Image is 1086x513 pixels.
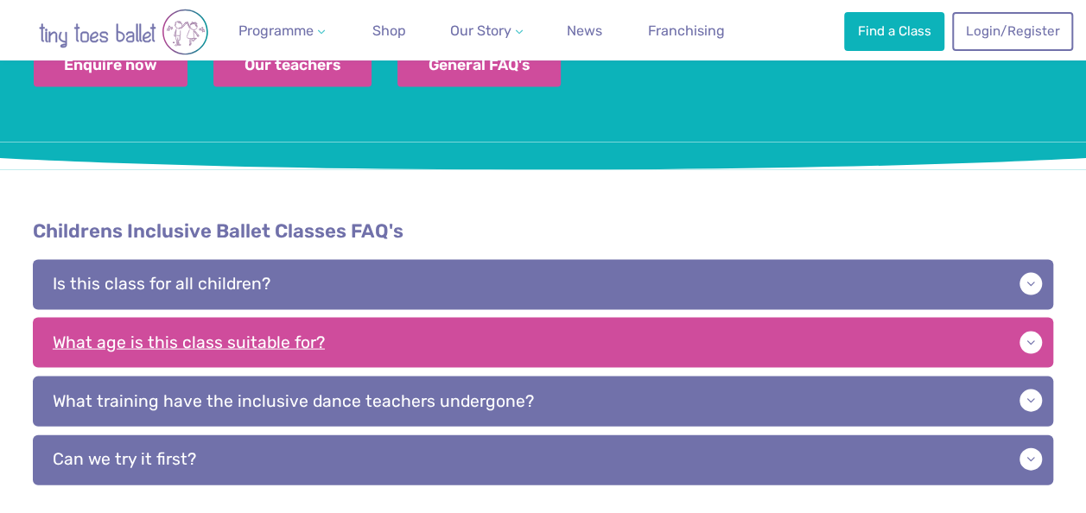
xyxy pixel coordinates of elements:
[365,14,413,48] a: Shop
[33,377,1054,427] p: What training have the inclusive dance teachers undergone?
[443,14,530,48] a: Our Story
[33,218,1054,245] h4: Childrens Inclusive Ballet Classes FAQ's
[641,14,732,48] a: Franchising
[238,22,314,39] span: Programme
[20,9,227,55] img: tiny toes ballet
[560,14,609,48] a: News
[33,260,1054,310] p: Is this class for all children?
[844,12,944,50] a: Find a Class
[450,22,511,39] span: Our Story
[213,44,372,88] a: Our teachers
[33,318,1054,368] p: What age is this class suitable for?
[232,14,332,48] a: Programme
[397,44,561,88] a: General FAQ's
[648,22,725,39] span: Franchising
[952,12,1073,50] a: Login/Register
[33,435,1054,485] p: Can we try it first?
[372,22,406,39] span: Shop
[567,22,602,39] span: News
[34,44,188,88] a: Enquire now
